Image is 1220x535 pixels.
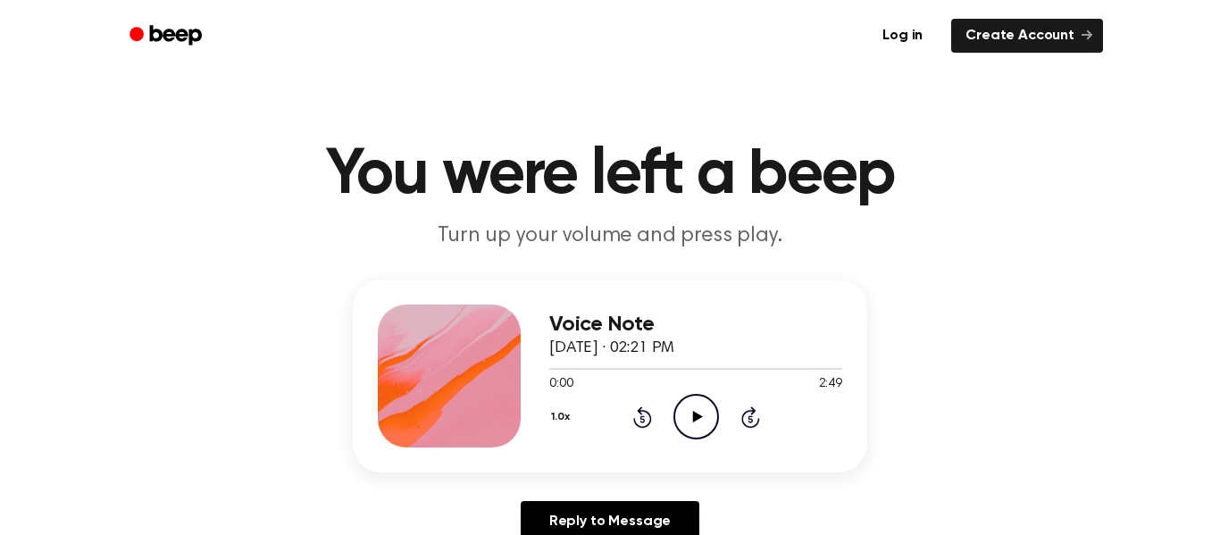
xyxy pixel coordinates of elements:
span: 2:49 [819,375,842,394]
button: 1.0x [549,402,576,432]
span: 0:00 [549,375,572,394]
a: Create Account [951,19,1103,53]
a: Beep [117,19,218,54]
a: Log in [865,15,940,56]
h3: Voice Note [549,313,842,337]
h1: You were left a beep [153,143,1067,207]
span: [DATE] · 02:21 PM [549,340,674,356]
p: Turn up your volume and press play. [267,222,953,251]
